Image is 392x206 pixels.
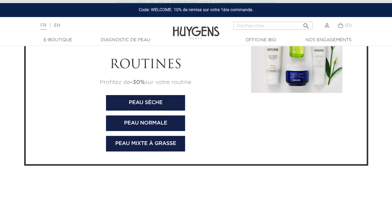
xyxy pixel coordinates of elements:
a: E-Boutique [27,37,89,43]
button:  [301,20,312,28]
a: Peau mixte à grasse [106,136,185,151]
div: | [37,22,159,29]
a: FR [40,23,46,30]
input: Rechercher [233,22,312,30]
a: Nos engagements [297,37,359,43]
a: Peau sèche [106,95,185,111]
a: Diagnostic de peau [95,37,156,43]
strong: -30% [130,80,145,85]
a: Officine Bio [230,37,292,43]
p: Profitez de sur votre routine [50,78,242,87]
a: EN [54,23,60,28]
span: (0) [345,23,352,28]
h2: Routines [50,58,242,72]
img: Huygens [173,16,219,40]
img: Soin Peau [251,11,342,93]
a: Peau normale [106,116,185,131]
i:  [302,20,310,28]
